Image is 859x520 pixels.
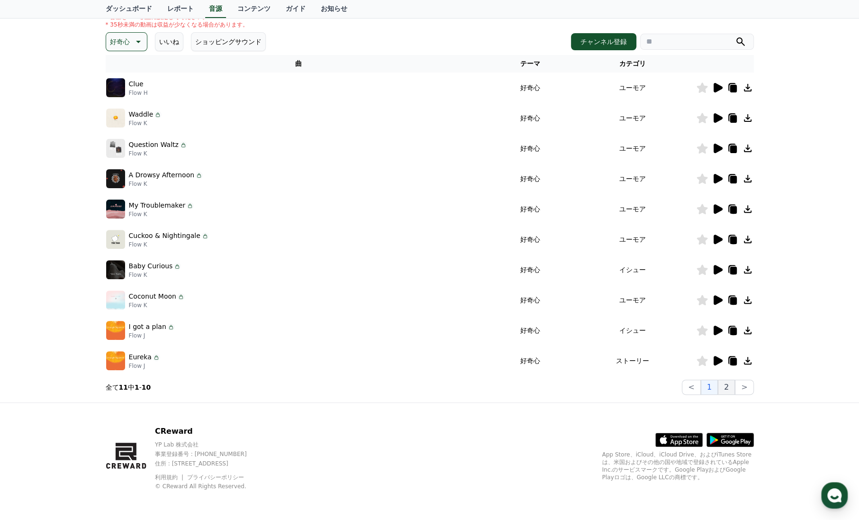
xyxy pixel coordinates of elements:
[187,474,244,481] a: プライバシーポリシー
[155,441,265,448] p: YP Lab 株式会社
[155,32,183,51] button: いいね
[129,352,152,362] p: Eureka
[129,180,203,188] p: Flow K
[140,315,163,322] span: Settings
[155,474,185,481] a: 利用規約
[24,315,41,322] span: Home
[491,55,569,73] th: テーマ
[491,194,569,224] td: 好奇心
[491,255,569,285] td: 好奇心
[106,291,125,310] img: music
[569,346,696,376] td: ストーリー
[569,315,696,346] td: イシュー
[106,139,125,158] img: music
[129,170,195,180] p: A Drowsy Afternoon
[491,133,569,164] td: 好奇心
[106,32,147,51] button: 好奇心
[129,271,181,279] p: Flow K
[491,164,569,194] td: 好奇心
[106,109,125,128] img: music
[569,194,696,224] td: ユーモア
[569,55,696,73] th: カテゴリ
[135,383,139,391] strong: 1
[129,201,186,210] p: My Troublemaker
[129,140,179,150] p: Question Waltz
[491,285,569,315] td: 好奇心
[106,260,125,279] img: music
[129,231,200,241] p: Cuckoo & Nightingale
[110,35,130,48] p: 好奇心
[129,89,148,97] p: Flow H
[129,210,194,218] p: Flow K
[569,285,696,315] td: ユーモア
[3,301,63,324] a: Home
[106,230,125,249] img: music
[191,32,266,51] button: ショッピングサウンド
[106,21,248,28] p: * 35秒未満の動画は収益が少なくなる場合があります。
[129,150,187,157] p: Flow K
[569,133,696,164] td: ユーモア
[129,292,176,301] p: Coconut Moon
[155,426,265,437] p: CReward
[571,33,636,50] button: チャンネル登録
[142,383,151,391] strong: 10
[106,383,151,392] p: 全て 中 -
[569,224,696,255] td: ユーモア
[491,224,569,255] td: 好奇心
[129,79,144,89] p: Clue
[569,255,696,285] td: イシュー
[122,301,182,324] a: Settings
[106,169,125,188] img: music
[155,460,265,467] p: 住所 : [STREET_ADDRESS]
[129,241,209,248] p: Flow K
[569,164,696,194] td: ユーモア
[106,321,125,340] img: music
[155,483,265,490] p: © CReward All Rights Reserved.
[129,109,154,119] p: Waddle
[79,315,107,323] span: Messages
[682,380,700,395] button: <
[602,451,754,481] p: App Store、iCloud、iCloud Drive、およびiTunes Storeは、米国およびその他の国や地域で登録されているApple Inc.のサービスマークです。Google P...
[119,383,128,391] strong: 11
[718,380,735,395] button: 2
[491,315,569,346] td: 好奇心
[129,362,160,370] p: Flow J
[106,78,125,97] img: music
[129,119,162,127] p: Flow K
[155,450,265,458] p: 事業登録番号 : [PHONE_NUMBER]
[63,301,122,324] a: Messages
[491,73,569,103] td: 好奇心
[129,261,173,271] p: Baby Curious
[701,380,718,395] button: 1
[106,200,125,219] img: music
[735,380,753,395] button: >
[129,301,185,309] p: Flow K
[491,346,569,376] td: 好奇心
[491,103,569,133] td: 好奇心
[106,351,125,370] img: music
[129,322,166,332] p: I got a plan
[569,103,696,133] td: ユーモア
[106,55,492,73] th: 曲
[569,73,696,103] td: ユーモア
[129,332,175,339] p: Flow J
